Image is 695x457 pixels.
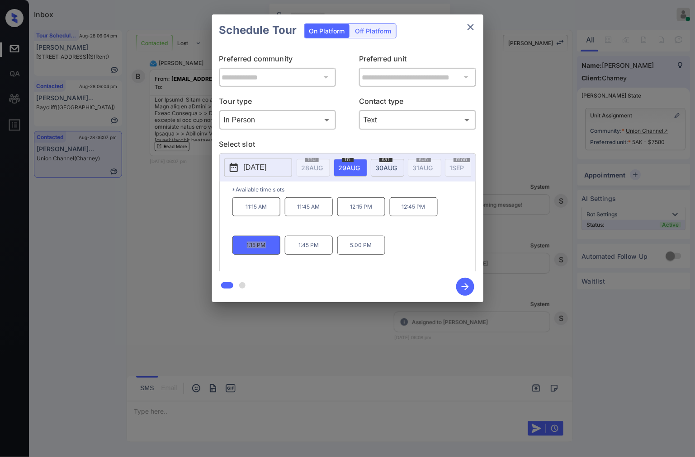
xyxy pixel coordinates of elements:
[451,275,480,298] button: btn-next
[285,197,333,216] p: 11:45 AM
[232,197,280,216] p: 11:15 AM
[232,236,280,255] p: 1:15 PM
[244,162,267,173] p: [DATE]
[342,157,354,162] span: fri
[339,164,360,172] span: 29 AUG
[371,159,404,177] div: date-select
[379,157,392,162] span: sat
[359,53,476,68] p: Preferred unit
[212,14,304,46] h2: Schedule Tour
[462,18,480,36] button: close
[232,182,476,197] p: *Available time slots
[337,197,385,216] p: 12:15 PM
[219,96,336,110] p: Tour type
[224,158,292,177] button: [DATE]
[361,112,474,127] div: Text
[285,236,333,255] p: 1:45 PM
[219,139,476,153] p: Select slot
[359,96,476,110] p: Contact type
[351,24,396,38] div: Off Platform
[337,236,385,255] p: 5:00 PM
[334,159,367,177] div: date-select
[376,164,397,172] span: 30 AUG
[390,197,438,216] p: 12:45 PM
[219,53,336,68] p: Preferred community
[305,24,350,38] div: On Platform
[222,112,334,127] div: In Person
